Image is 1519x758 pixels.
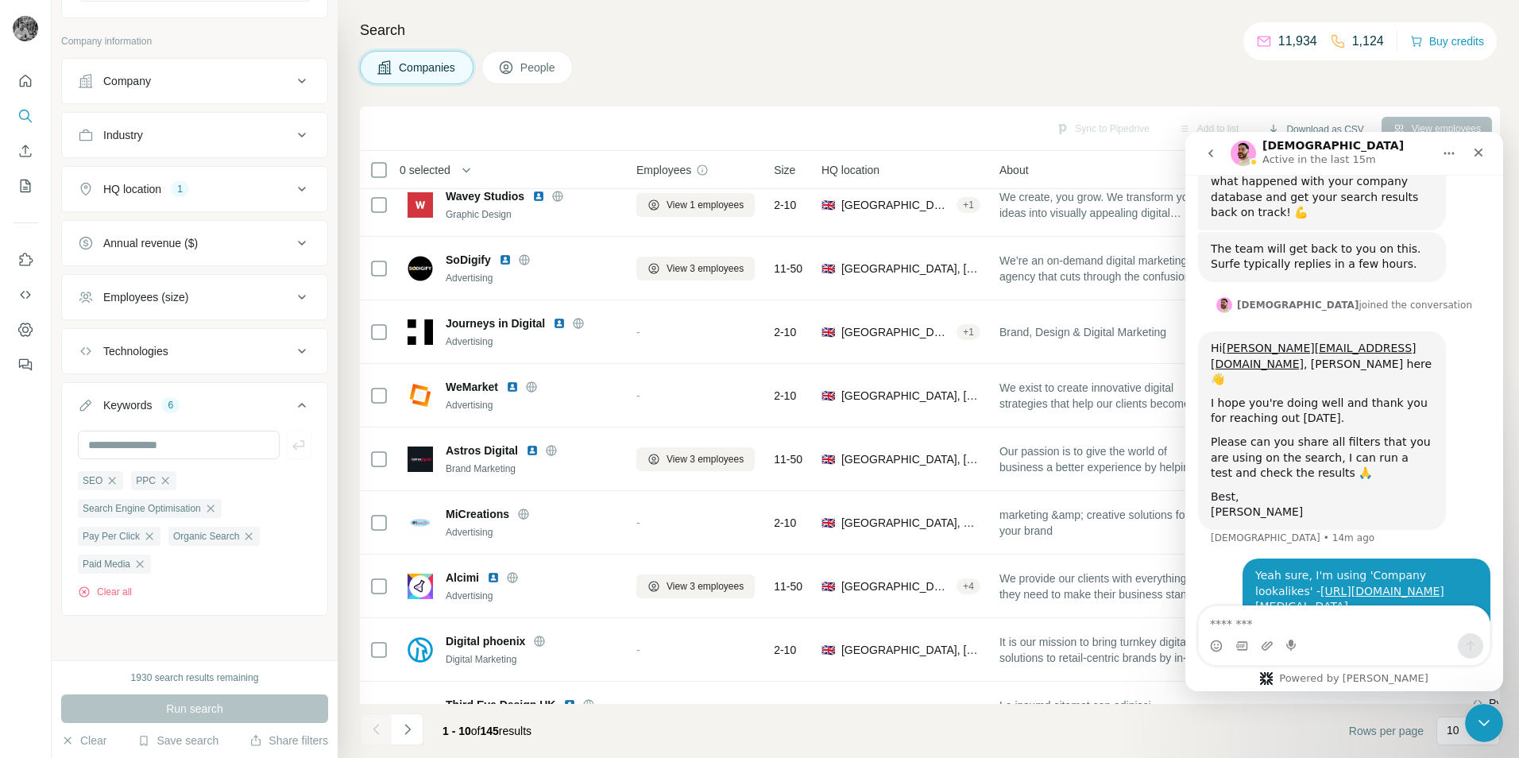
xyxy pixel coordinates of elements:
[62,386,327,431] button: Keywords6
[13,350,38,379] button: Feedback
[103,235,198,251] div: Annual revenue ($)
[446,652,617,667] div: Digital Marketing
[62,224,327,262] button: Annual revenue ($)
[1278,32,1317,51] p: 11,934
[636,193,755,217] button: View 1 employees
[446,525,617,539] div: Advertising
[408,510,433,536] img: Logo of MiCreations
[774,388,796,404] span: 2-10
[667,579,744,594] span: View 3 employees
[408,319,433,345] img: Logo of Journeys in Digital
[408,701,433,726] img: Logo of Third Eye Design UK
[999,443,1204,475] span: Our passion is to give the world of business a better experience by helping brands thrive in the ...
[446,398,617,412] div: Advertising
[636,389,640,402] span: -
[821,197,835,213] span: 🇬🇧
[443,725,471,737] span: 1 - 10
[392,714,423,745] button: Navigate to next page
[821,642,835,658] span: 🇬🇧
[360,19,1500,41] h4: Search
[173,529,239,543] span: Organic Search
[821,162,879,178] span: HQ location
[636,326,640,338] span: -
[999,570,1204,602] span: We provide our clients with everything they need to make their business stand out. From Brand cre...
[999,253,1204,284] span: We’re an on-demand digital marketing agency that cuts through the confusion and gives you a team ...
[1256,118,1374,141] button: Download as CSV
[78,585,132,599] button: Clear all
[399,60,457,75] span: Companies
[443,725,531,737] span: results
[636,644,640,656] span: -
[821,261,835,277] span: 🇬🇧
[774,515,796,531] span: 2-10
[667,452,744,466] span: View 3 employees
[446,315,545,331] span: Journeys in Digital
[506,381,519,393] img: LinkedIn logo
[563,698,576,711] img: LinkedIn logo
[83,474,102,488] span: SEO
[636,574,755,598] button: View 3 employees
[446,379,498,395] span: WeMarket
[408,447,433,472] img: Logo of Astros Digital
[636,257,755,280] button: View 3 employees
[999,698,1204,729] span: Lo ipsumd sitamet con adipisci elitseddoei temp incididun utlabo, etdolo magnaaliq eni admi venia...
[446,443,518,458] span: Astros Digital
[487,571,500,584] img: LinkedIn logo
[103,397,152,413] div: Keywords
[62,278,327,316] button: Employees (size)
[774,197,796,213] span: 2-10
[841,197,950,213] span: [GEOGRAPHIC_DATA], [GEOGRAPHIC_DATA]
[408,383,433,408] img: Logo of WeMarket
[249,733,328,748] button: Share filters
[553,317,566,330] img: LinkedIn logo
[13,280,38,309] button: Use Surfe API
[957,325,980,339] div: + 1
[636,162,691,178] span: Employees
[61,733,106,748] button: Clear
[999,324,1166,340] span: Brand, Design & Digital Marketing
[841,515,980,531] span: [GEOGRAPHIC_DATA], Worthing
[62,116,327,154] button: Industry
[446,462,617,476] div: Brand Marketing
[1185,132,1503,691] iframe: Intercom live chat
[999,189,1204,221] span: We create, you grow. We transform your ideas into visually appealing digital designs and experien...
[446,207,617,222] div: Graphic Design
[13,67,38,95] button: Quick start
[841,261,980,277] span: [GEOGRAPHIC_DATA], [GEOGRAPHIC_DATA]
[446,252,491,268] span: SoDigify
[171,182,189,196] div: 1
[408,637,433,663] img: Logo of Digital phoenix
[83,501,201,516] span: Search Engine Optimisation
[13,246,38,274] button: Use Surfe on LinkedIn
[137,733,218,748] button: Save search
[13,315,38,344] button: Dashboard
[841,388,980,404] span: [GEOGRAPHIC_DATA], [GEOGRAPHIC_DATA], [GEOGRAPHIC_DATA]
[13,16,38,41] img: Avatar
[774,324,796,340] span: 2-10
[999,507,1204,539] span: marketing &amp; creative solutions for your brand
[841,324,950,340] span: [GEOGRAPHIC_DATA], [GEOGRAPHIC_DATA], [GEOGRAPHIC_DATA]
[136,474,156,488] span: PPC
[999,380,1204,412] span: We exist to create innovative digital strategies that help our clients become more competitive, p...
[83,529,140,543] span: Pay Per Click
[499,253,512,266] img: LinkedIn logo
[446,697,555,713] span: Third Eye Design UK
[446,271,617,285] div: Advertising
